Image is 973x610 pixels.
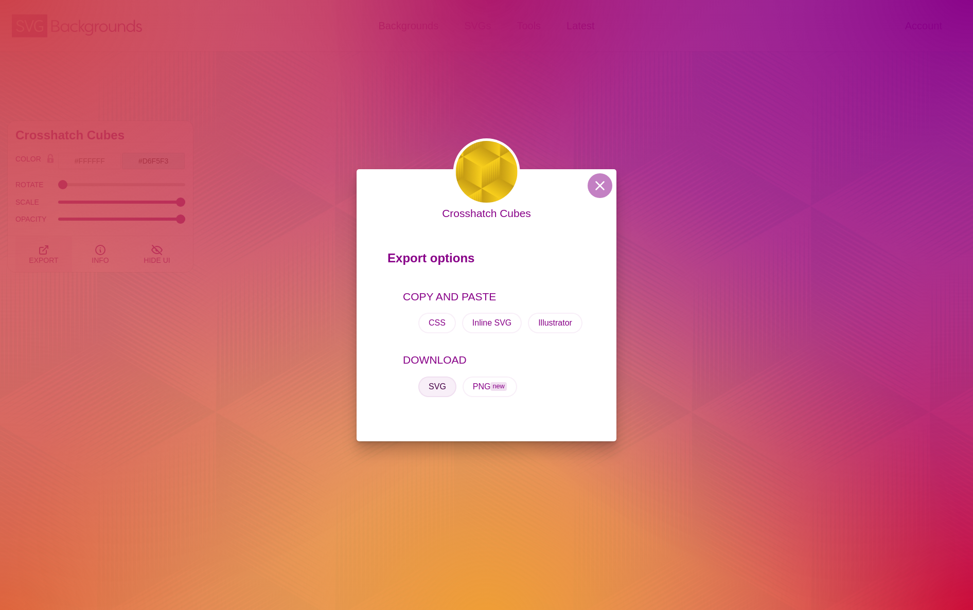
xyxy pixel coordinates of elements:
[403,352,586,368] p: DOWNLOAD
[387,246,586,275] p: Export options
[442,205,531,222] p: Crosshatch Cubes
[453,138,520,205] img: fancy golden cube pattern
[528,313,582,333] button: Illustrator
[403,289,586,305] p: COPY AND PASTE
[490,382,506,391] span: new
[418,313,456,333] button: CSS
[418,376,456,397] button: SVG
[462,313,522,333] button: Inline SVG
[463,376,517,397] button: PNGnew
